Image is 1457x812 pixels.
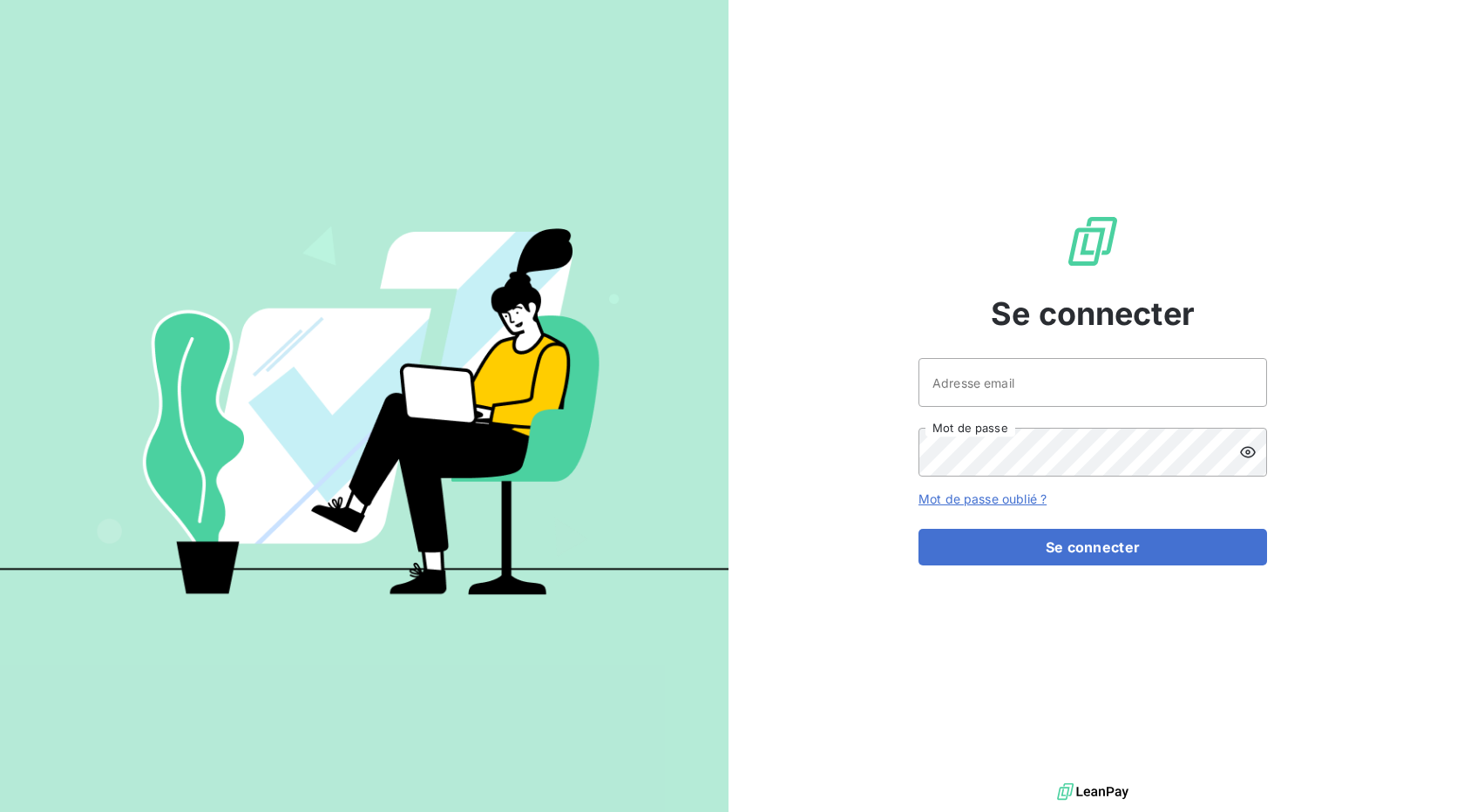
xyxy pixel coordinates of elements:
[1065,213,1121,269] img: Logo LeanPay
[918,358,1267,407] input: placeholder
[1057,779,1128,805] img: logo
[918,491,1047,506] a: Mot de passe oublié ?
[991,290,1195,337] span: Se connecter
[918,529,1267,565] button: Se connecter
